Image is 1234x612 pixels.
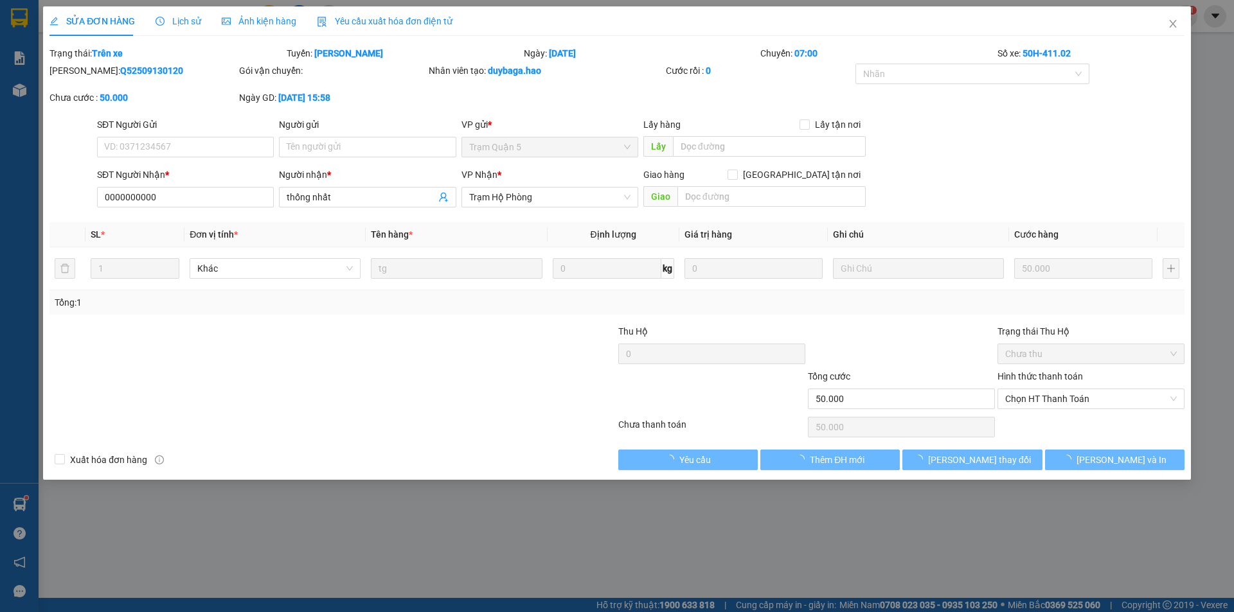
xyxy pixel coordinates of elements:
span: Tổng cước [808,371,850,381]
span: Lấy [643,136,673,157]
span: Đơn vị tính [190,229,238,240]
span: Lấy hàng [643,119,681,130]
span: SỬA ĐƠN HÀNG [49,16,135,26]
b: Q52509130120 [120,66,183,76]
span: Yêu cầu xuất hóa đơn điện tử [317,16,452,26]
div: Ngày GD: [239,91,426,105]
span: close [1168,19,1178,29]
span: VP Nhận [461,170,497,180]
button: plus [1163,258,1179,279]
span: [PERSON_NAME] thay đổi [928,453,1031,467]
div: Gói vận chuyển: [239,64,426,78]
div: VP gửi [461,118,638,132]
div: Chưa thanh toán [617,417,807,440]
span: Định lượng [591,229,636,240]
div: Cước rồi : [666,64,853,78]
th: Ghi chú [828,222,1009,247]
input: Dọc đường [673,136,866,157]
label: Hình thức thanh toán [997,371,1083,381]
div: Trạng thái Thu Hộ [997,324,1185,338]
img: icon [317,17,327,27]
input: 0 [684,258,823,279]
span: Lấy tận nơi [810,118,866,132]
div: Chưa cước : [49,91,237,105]
input: VD: Bàn, Ghế [371,258,542,279]
b: [DATE] [549,48,576,58]
span: info-circle [155,455,164,464]
span: loading [796,455,810,464]
div: SĐT Người Nhận [97,168,274,182]
button: [PERSON_NAME] thay đổi [902,450,1042,470]
div: SĐT Người Gửi [97,118,274,132]
span: Xuất hóa đơn hàng [65,453,152,467]
button: [PERSON_NAME] và In [1045,450,1185,470]
div: Ngày: [523,46,760,60]
button: delete [55,258,75,279]
span: Khác [197,259,353,278]
span: loading [665,455,679,464]
b: duybaga.hao [488,66,541,76]
div: Người nhận [279,168,456,182]
span: Chọn HT Thanh Toán [1005,389,1177,408]
span: Tên hàng [371,229,413,240]
b: [DATE] 15:58 [278,92,330,103]
span: SL [91,229,101,240]
div: Trạng thái: [48,46,285,60]
b: Trên xe [92,48,123,58]
div: [PERSON_NAME]: [49,64,237,78]
span: kg [661,258,674,279]
span: Trạm Quận 5 [469,137,630,157]
span: Giao [643,186,677,207]
span: user-add [438,192,449,202]
span: [PERSON_NAME] và In [1077,453,1167,467]
input: 0 [1014,258,1152,279]
button: Yêu cầu [618,450,758,470]
div: Chuyến: [759,46,996,60]
div: Số xe: [996,46,1186,60]
span: Lịch sử [156,16,201,26]
input: Ghi Chú [833,258,1004,279]
span: picture [222,17,231,26]
b: 50.000 [100,92,128,103]
b: 50H-411.02 [1023,48,1071,58]
div: Tổng: 1 [55,295,476,310]
button: Close [1155,6,1191,42]
div: Người gửi [279,118,456,132]
span: Trạm Hộ Phòng [469,188,630,207]
input: Dọc đường [677,186,866,207]
div: Tuyến: [285,46,523,60]
span: Cước hàng [1014,229,1059,240]
b: 0 [706,66,711,76]
span: clock-circle [156,17,165,26]
span: Giao hàng [643,170,684,180]
span: Thu Hộ [618,326,648,337]
span: Yêu cầu [679,453,711,467]
div: Nhân viên tạo: [429,64,663,78]
span: Ảnh kiện hàng [222,16,296,26]
span: Thêm ĐH mới [810,453,864,467]
b: [PERSON_NAME] [314,48,383,58]
span: loading [1062,455,1077,464]
span: loading [914,455,928,464]
span: Giá trị hàng [684,229,732,240]
b: 07:00 [794,48,818,58]
span: edit [49,17,58,26]
span: [GEOGRAPHIC_DATA] tận nơi [738,168,866,182]
button: Thêm ĐH mới [760,450,900,470]
span: Chưa thu [1005,344,1177,363]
